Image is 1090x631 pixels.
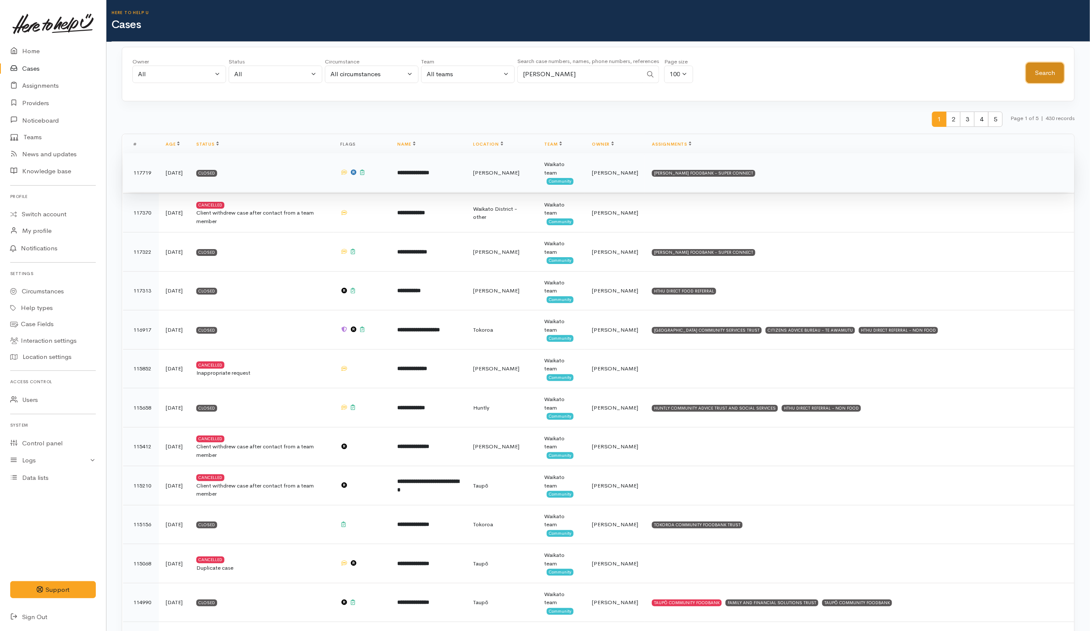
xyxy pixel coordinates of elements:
span: 2 [946,112,961,127]
td: 117322 [123,232,159,272]
td: [DATE] [159,466,189,505]
div: HUNTLY COMMUNITY ADVICE TRUST AND SOCIAL SERVICES [652,405,778,412]
div: Waikato team [544,356,578,373]
span: [PERSON_NAME] [473,443,519,450]
div: All [234,69,309,79]
span: Community [547,608,574,615]
td: 115658 [123,388,159,427]
button: Support [10,581,96,599]
span: Community [547,296,574,303]
div: Closed [196,405,217,412]
span: Community [547,218,574,225]
td: [DATE] [159,310,189,350]
div: Client withdrew case after contact from a team member [196,482,327,498]
button: All teams [421,66,515,83]
span: [PERSON_NAME] [473,365,519,372]
h1: Cases [112,19,1090,31]
div: Closed [196,249,217,256]
div: HTHU DIRECT FOOD REFERRAL [652,288,716,295]
div: Waikato team [544,590,578,607]
h6: Here to help u [112,10,1090,15]
button: All [132,66,226,83]
div: Closed [196,327,217,334]
span: Waikato District - other [473,205,517,221]
div: Circumstance [325,57,419,66]
a: Name [397,141,415,147]
span: [PERSON_NAME] [592,209,638,216]
a: Team [544,141,562,147]
small: Page 1 of 5 430 records [1010,112,1075,134]
span: Community [547,452,574,459]
button: Search [1026,63,1064,83]
span: Huntly [473,404,489,411]
div: Owner [132,57,226,66]
div: Waikato team [544,278,578,295]
a: Assignments [652,141,691,147]
small: Search case numbers, names, phone numbers, references [517,57,659,65]
span: [PERSON_NAME] [592,521,638,528]
div: Waikato team [544,160,578,177]
div: Closed [196,599,217,606]
div: All teams [427,69,502,79]
th: # [123,134,159,155]
span: Community [547,413,574,420]
div: Closed [196,522,217,528]
span: [PERSON_NAME] [592,560,638,567]
div: Cancelled [196,556,224,563]
div: Waikato team [544,434,578,451]
td: 116917 [123,310,159,350]
td: [DATE] [159,193,189,232]
td: [DATE] [159,153,189,192]
span: [PERSON_NAME] [473,287,519,294]
span: Taupō [473,560,488,567]
div: Waikato team [544,239,578,256]
div: Client withdrew case after contact from a team member [196,442,327,459]
td: [DATE] [159,544,189,583]
span: [PERSON_NAME] [592,169,638,176]
td: [DATE] [159,505,189,544]
span: [PERSON_NAME] [592,287,638,294]
div: Cancelled [196,361,224,368]
span: [PERSON_NAME] [473,248,519,255]
div: [GEOGRAPHIC_DATA] COMMUNITY SERVICES TRUST [652,327,762,334]
span: Community [547,491,574,498]
span: Community [547,335,574,342]
span: | [1041,115,1043,122]
div: Cancelled [196,436,224,442]
td: 114990 [123,583,159,622]
td: [DATE] [159,349,189,388]
h6: Access control [10,376,96,387]
span: [PERSON_NAME] [592,482,638,489]
div: All circumstances [330,69,405,79]
div: HTHU DIRECT REFERRAL - NON FOOD [859,327,938,334]
td: [DATE] [159,232,189,272]
button: All circumstances [325,66,419,83]
span: Community [547,569,574,576]
span: 5 [988,112,1003,127]
div: TOKOROA COMMUNITY FOODBANK TRUST [652,522,743,528]
div: Status [229,57,322,66]
td: [DATE] [159,271,189,310]
td: 115852 [123,349,159,388]
div: Client withdrew case after contact from a team member [196,209,327,225]
div: Waikato team [544,551,578,568]
span: Taupō [473,599,488,606]
div: Duplicate case [196,564,327,572]
h6: Profile [10,191,96,202]
span: Community [547,530,574,537]
div: Cancelled [196,202,224,209]
div: TAUPŌ COMMUNITY FOODBANK [652,599,722,606]
div: Page size [664,57,693,66]
span: Community [547,374,574,381]
td: [DATE] [159,583,189,622]
div: TAUPŌ COMMUNITY FOODBANK [822,599,892,606]
span: [PERSON_NAME] [592,365,638,372]
h6: Settings [10,268,96,279]
input: Search [517,66,643,83]
span: Taupō [473,482,488,489]
h6: System [10,419,96,431]
div: Inappropriate request [196,369,327,377]
th: Flags [333,134,390,155]
td: [DATE] [159,388,189,427]
div: [PERSON_NAME] FOODBANK - SUPER CONNECT [652,249,755,256]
